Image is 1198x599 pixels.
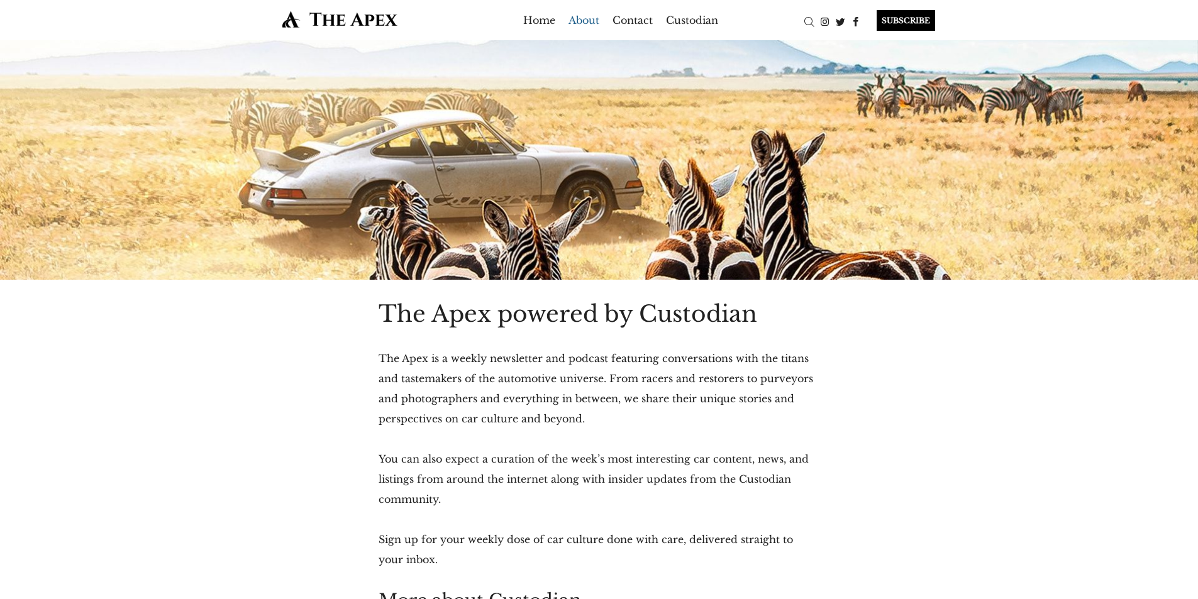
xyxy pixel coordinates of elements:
p: Sign up for your weekly dose of car culture done with care, delivered straight to your inbox. [379,529,819,569]
div: SUBSCRIBE [877,10,935,31]
a: Home [523,10,555,30]
a: Contact [613,10,653,30]
a: Twitter [833,14,848,27]
p: You can also expect a curation of the week’s most interesting car content, news, and listings fro... [379,449,819,509]
a: SUBSCRIBE [864,10,935,31]
p: The Apex is a weekly newsletter and podcast featuring conversations with the titans and tastemake... [379,348,819,429]
a: Custodian [666,10,718,30]
a: Instagram [817,14,833,27]
a: Facebook [848,14,864,27]
a: Search [801,14,817,27]
h1: The Apex powered by Custodian [379,300,819,328]
img: The Apex by Custodian [263,10,416,28]
a: About [568,10,599,30]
